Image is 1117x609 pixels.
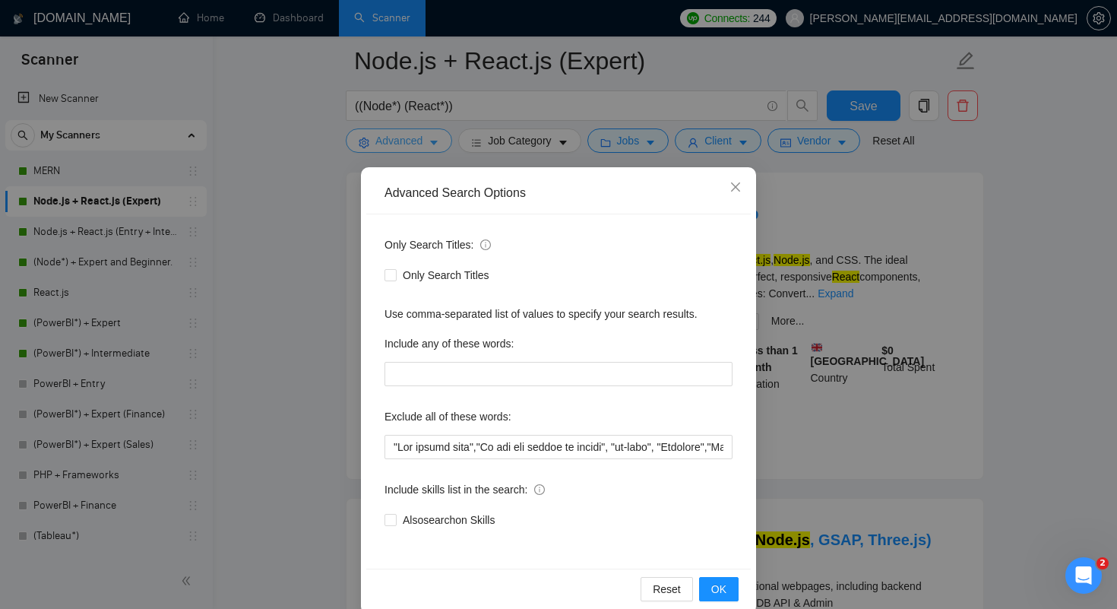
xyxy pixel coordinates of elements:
button: Close [715,167,756,208]
span: Only Search Titles: [384,236,491,253]
label: Exclude all of these words: [384,404,511,429]
iframe: Intercom live chat [1065,557,1102,594]
span: Also search on Skills [397,512,501,528]
button: Reset [641,577,693,601]
button: OK [699,577,739,601]
span: info-circle [534,484,545,495]
div: Advanced Search Options [384,185,733,201]
span: Only Search Titles [397,267,495,284]
span: OK [711,581,726,598]
span: info-circle [480,239,491,250]
span: Reset [653,581,681,598]
label: Include any of these words: [384,331,514,356]
span: 2 [1096,557,1109,569]
span: close [729,181,742,193]
span: Include skills list in the search: [384,481,545,498]
div: Use comma-separated list of values to specify your search results. [384,306,733,322]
